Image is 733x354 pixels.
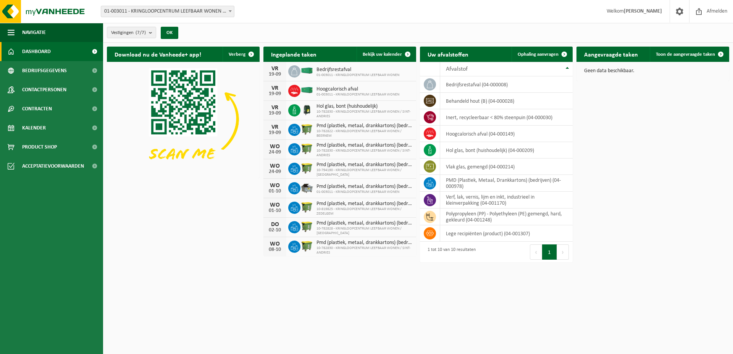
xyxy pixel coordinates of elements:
[300,123,313,136] img: WB-1100-HPE-GN-50
[22,42,51,61] span: Dashboard
[440,109,573,126] td: inert, recycleerbaar < 80% steenpuin (04-000030)
[512,47,572,62] a: Ophaling aanvragen
[267,85,283,91] div: VR
[161,27,178,39] button: OK
[440,209,573,225] td: polypropyleen (PP) - Polyethyleen (PE) gemengd, hard, gekleurd (04-001248)
[420,47,476,61] h2: Uw afvalstoffen
[300,142,313,155] img: WB-1100-HPE-GN-50
[300,87,313,94] img: HK-XC-40-GN-00
[316,190,412,194] span: 01-003011 - KRINGLOOPCENTRUM LEEFBAAR WONEN
[440,126,573,142] td: hoogcalorisch afval (04-000149)
[300,162,313,175] img: WB-1100-HPE-GN-50
[267,130,283,136] div: 19-09
[111,27,146,39] span: Vestigingen
[576,47,646,61] h2: Aangevraagde taken
[267,150,283,155] div: 24-09
[440,142,573,158] td: hol glas, bont (huishoudelijk) (04-000209)
[650,47,728,62] a: Toon de aangevraagde taken
[316,142,412,149] span: Pmd (plastiek, metaal, drankkartons) (bedrijven)
[300,220,313,233] img: WB-1100-HPE-GN-50
[267,202,283,208] div: WO
[530,244,542,260] button: Previous
[424,244,476,260] div: 1 tot 10 van 10 resultaten
[316,201,412,207] span: Pmd (plastiek, metaal, drankkartons) (bedrijven)
[300,200,313,213] img: WB-1100-HPE-GN-50
[267,124,283,130] div: VR
[22,80,66,99] span: Contactpersonen
[267,228,283,233] div: 02-10
[22,118,46,137] span: Kalender
[263,47,324,61] h2: Ingeplande taken
[267,183,283,189] div: WO
[22,137,57,157] span: Product Shop
[267,189,283,194] div: 01-10
[557,244,569,260] button: Next
[446,66,468,72] span: Afvalstof
[267,241,283,247] div: WO
[267,208,283,213] div: 01-10
[316,103,412,110] span: Hol glas, bont (huishoudelijk)
[267,169,283,175] div: 24-09
[440,93,573,109] td: behandeld hout (B) (04-000028)
[316,123,412,129] span: Pmd (plastiek, metaal, drankkartons) (bedrijven)
[440,76,573,93] td: bedrijfsrestafval (04-000008)
[267,111,283,116] div: 19-09
[300,239,313,252] img: WB-1100-HPE-GN-50
[316,73,399,78] span: 01-003011 - KRINGLOOPCENTRUM LEEFBAAR WONEN
[316,168,412,177] span: 10-794190 - KRINGLOOPCENTRUM LEEFBAAR WONEN / [GEOGRAPHIC_DATA]
[316,162,412,168] span: Pmd (plastiek, metaal, drankkartons) (bedrijven)
[316,220,412,226] span: Pmd (plastiek, metaal, drankkartons) (bedrijven)
[357,47,415,62] a: Bekijk uw kalender
[440,158,573,175] td: vlak glas, gemengd (04-000214)
[316,207,412,216] span: 10-819825 - KRINGLOOPCENTRUM LEEFBAAR WONEN / ZEDELGEM
[316,246,412,255] span: 10-782830 - KRINGLOOPCENTRUM LEEFBAAR WONEN / SINT-ANDRIES
[107,27,156,38] button: Vestigingen(7/7)
[267,221,283,228] div: DO
[363,52,402,57] span: Bekijk uw kalender
[440,175,573,192] td: PMD (Plastiek, Metaal, Drankkartons) (bedrijven) (04-000978)
[267,91,283,97] div: 19-09
[300,103,313,116] img: CR-HR-1C-1000-PES-01
[440,192,573,209] td: verf, lak, vernis, lijm en inkt, industrieel in kleinverpakking (04-001170)
[22,157,84,176] span: Acceptatievoorwaarden
[316,226,412,236] span: 10-782828 - KRINGLOOPCENTRUM LEEFBAAR WONEN / [GEOGRAPHIC_DATA]
[300,67,313,74] img: HK-XC-40-GN-00
[22,23,46,42] span: Navigatie
[107,47,209,61] h2: Download nu de Vanheede+ app!
[107,62,260,176] img: Download de VHEPlus App
[267,247,283,252] div: 08-10
[316,240,412,246] span: Pmd (plastiek, metaal, drankkartons) (bedrijven)
[316,110,412,119] span: 10-782830 - KRINGLOOPCENTRUM LEEFBAAR WONEN / SINT-ANDRIES
[584,68,722,74] p: Geen data beschikbaar.
[316,86,399,92] span: Hoogcalorisch afval
[267,144,283,150] div: WO
[316,149,412,158] span: 10-782830 - KRINGLOOPCENTRUM LEEFBAAR WONEN / SINT-ANDRIES
[229,52,245,57] span: Verberg
[101,6,234,17] span: 01-003011 - KRINGLOOPCENTRUM LEEFBAAR WONEN - RUDDERVOORDE
[518,52,559,57] span: Ophaling aanvragen
[624,8,662,14] strong: [PERSON_NAME]
[656,52,715,57] span: Toon de aangevraagde taken
[440,225,573,242] td: lege recipiënten (product) (04-001307)
[22,99,52,118] span: Contracten
[267,72,283,77] div: 19-09
[22,61,67,80] span: Bedrijfsgegevens
[136,30,146,35] count: (7/7)
[316,184,412,190] span: Pmd (plastiek, metaal, drankkartons) (bedrijven)
[267,66,283,72] div: VR
[267,105,283,111] div: VR
[223,47,259,62] button: Verberg
[316,67,399,73] span: Bedrijfsrestafval
[316,129,412,138] span: 10-782822 - KRINGLOOPCENTRUM LEEFBAAR WONEN / BEERNEM
[316,92,399,97] span: 01-003011 - KRINGLOOPCENTRUM LEEFBAAR WONEN
[542,244,557,260] button: 1
[300,181,313,194] img: WB-5000-GAL-GY-01
[267,163,283,169] div: WO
